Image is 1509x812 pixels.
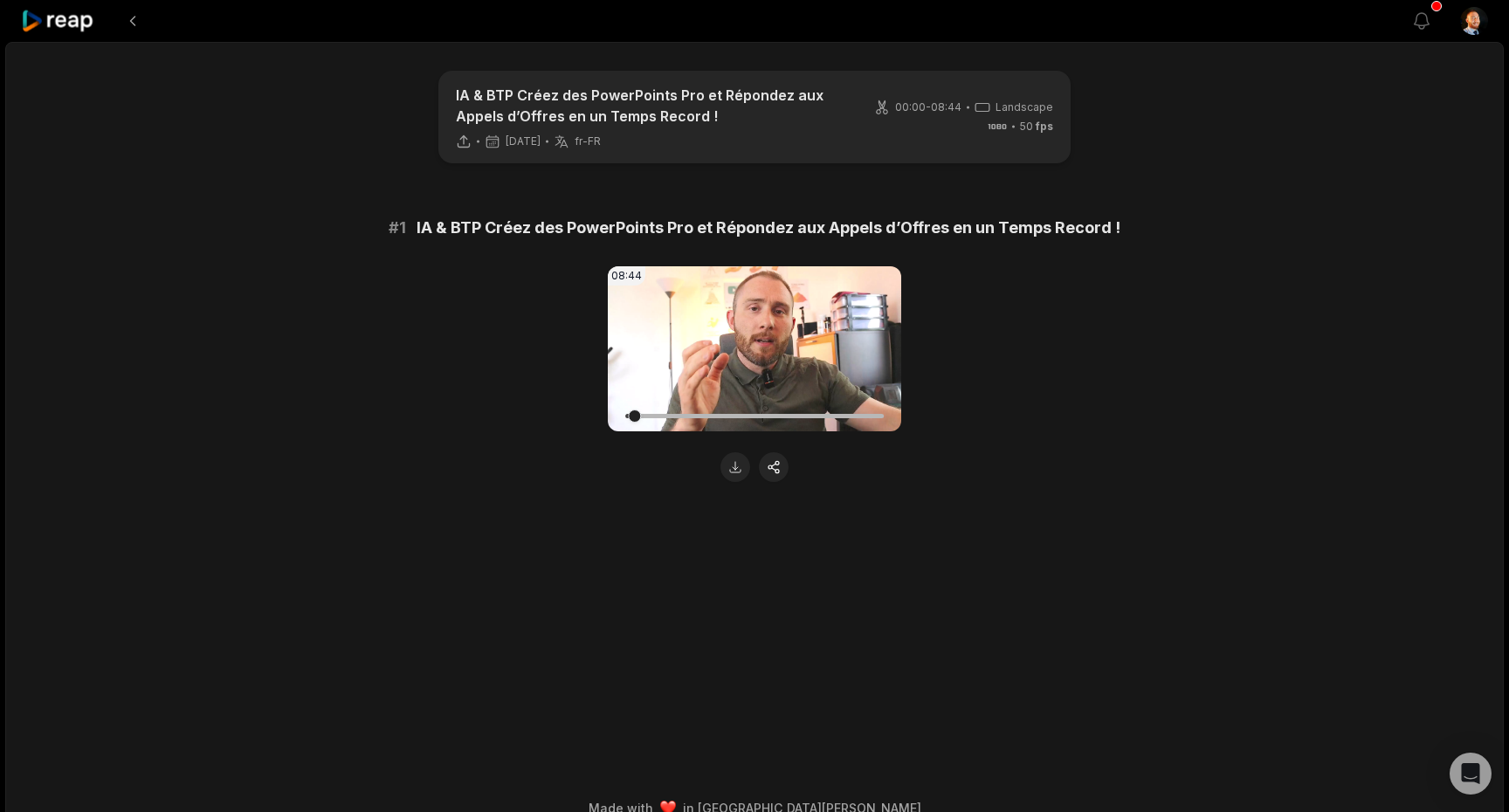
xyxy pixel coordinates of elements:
[1036,120,1053,133] span: fps
[575,134,601,148] span: fr-FR
[506,134,541,148] span: [DATE]
[1450,753,1492,795] div: Open Intercom Messenger
[1020,119,1053,134] span: 50
[608,266,901,431] video: Your browser does not support mp4 format.
[389,216,406,240] span: # 1
[996,100,1053,115] span: Landscape
[417,216,1120,240] span: IA & BTP Créez des PowerPoints Pro et Répondez aux Appels d’Offres en un Temps Record !
[456,85,853,127] p: IA & BTP Créez des PowerPoints Pro et Répondez aux Appels d’Offres en un Temps Record !
[895,100,961,115] span: 00:00 - 08:44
